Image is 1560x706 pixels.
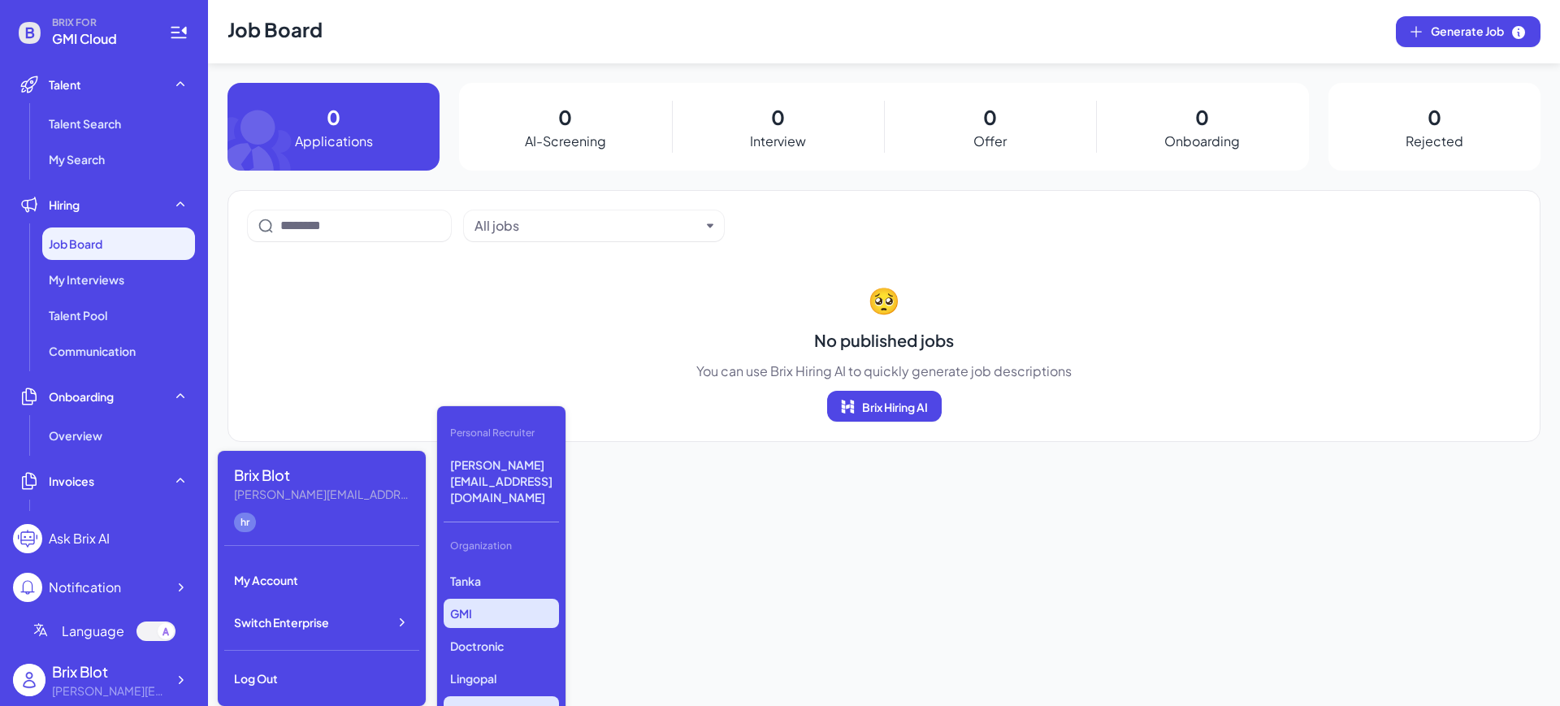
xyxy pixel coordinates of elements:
span: My Interviews [49,271,124,288]
span: No published jobs [814,329,954,352]
div: Notification [49,578,121,597]
div: My Account [224,562,419,598]
span: Language [62,622,124,641]
div: Brix Blot [52,661,166,682]
span: My Search [49,151,105,167]
div: Organization [444,532,559,560]
span: Communication [49,343,136,359]
img: user_logo.png [13,664,45,696]
div: blake@joinbrix.com [52,682,166,700]
p: Doctronic [444,631,559,661]
p: 0 [983,102,997,132]
p: Lingopal [444,664,559,693]
div: Ask Brix AI [49,529,110,548]
p: AI-Screening [525,132,606,151]
p: 0 [1428,102,1441,132]
p: Tanka [444,566,559,596]
span: Job Board [49,236,102,252]
div: Brix Blot [234,464,413,486]
span: 🥺 [868,280,900,319]
div: Personal Recruiter [444,419,559,447]
div: hr [234,513,256,532]
span: You can use Brix Hiring AI to quickly generate job descriptions [696,362,1072,381]
p: Offer [973,132,1007,151]
button: Generate Job [1396,16,1540,47]
span: Overview [49,427,102,444]
span: Generate Job [1431,23,1527,41]
p: 0 [327,102,340,132]
div: All jobs [474,216,519,236]
div: Log Out [224,661,419,696]
p: 0 [1195,102,1209,132]
span: Invoices [49,473,94,489]
p: 0 [771,102,785,132]
span: Talent [49,76,81,93]
span: Talent Search [49,115,121,132]
span: Brix Hiring AI [862,400,928,414]
div: blake@joinbrix.com [234,486,413,503]
p: Interview [750,132,806,151]
button: All jobs [474,216,700,236]
span: Onboarding [49,388,114,405]
p: 0 [558,102,572,132]
p: Rejected [1406,132,1463,151]
p: GMI [444,599,559,628]
button: Brix Hiring AI [827,391,942,422]
span: GMI Cloud [52,29,149,49]
p: [PERSON_NAME][EMAIL_ADDRESS][DOMAIN_NAME] [444,450,559,512]
p: Onboarding [1164,132,1240,151]
span: Switch Enterprise [234,614,329,630]
span: BRIX FOR [52,16,149,29]
p: Applications [295,132,373,151]
span: Talent Pool [49,307,107,323]
span: Hiring [49,197,80,213]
